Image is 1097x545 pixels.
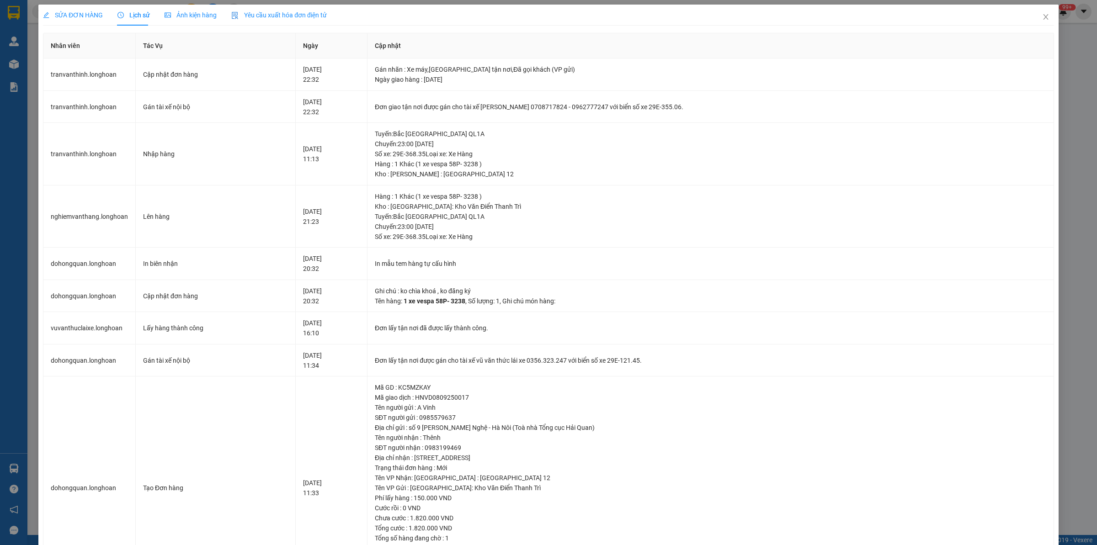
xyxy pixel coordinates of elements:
[375,523,1046,533] div: Tổng cước : 1.820.000 VND
[143,291,288,301] div: Cập nhật đơn hàng
[43,344,136,377] td: dohongquan.longhoan
[43,185,136,248] td: nghiemvanthang.longhoan
[303,478,360,498] div: [DATE] 11:33
[143,149,288,159] div: Nhập hàng
[231,11,327,19] span: Yêu cầu xuất hóa đơn điện tử
[375,413,1046,423] div: SĐT người gửi : 0985579637
[375,201,1046,212] div: Kho : [GEOGRAPHIC_DATA]: Kho Văn Điển Thanh Trì
[375,463,1046,473] div: Trạng thái đơn hàng : Mới
[303,286,360,306] div: [DATE] 20:32
[375,64,1046,74] div: Gán nhãn : Xe máy,[GEOGRAPHIC_DATA] tận nơi,Đã gọi khách (VP gửi)
[143,483,288,493] div: Tạo Đơn hàng
[375,443,1046,453] div: SĐT người nhận : 0983199469
[404,297,465,305] span: 1 xe vespa 58P- 3238
[143,355,288,365] div: Gán tài xế nội bộ
[143,212,288,222] div: Lên hàng
[303,144,360,164] div: [DATE] 11:13
[43,91,136,123] td: tranvanthinh.longhoan
[43,248,136,280] td: dohongquan.longhoan
[375,169,1046,179] div: Kho : [PERSON_NAME] : [GEOGRAPHIC_DATA] 12
[43,11,103,19] span: SỬA ĐƠN HÀNG
[136,33,296,58] th: Tác Vụ
[375,286,1046,296] div: Ghi chú : ko chìa khoá , ko đăng ký
[375,473,1046,483] div: Tên VP Nhận: [GEOGRAPHIC_DATA] : [GEOGRAPHIC_DATA] 12
[375,433,1046,443] div: Tên người nhận : Thênh
[303,97,360,117] div: [DATE] 22:32
[43,33,136,58] th: Nhân viên
[165,11,217,19] span: Ảnh kiện hàng
[375,74,1046,85] div: Ngày giao hàng : [DATE]
[367,33,1054,58] th: Cập nhật
[375,355,1046,365] div: Đơn lấy tận nơi được gán cho tài xế vũ văn thức lái xe 0356.323.247 với biển số xe 29E-121.45.
[1033,5,1059,30] button: Close
[143,323,288,333] div: Lấy hàng thành công
[43,280,136,312] td: dohongquan.longhoan
[143,259,288,269] div: In biên nhận
[375,392,1046,402] div: Mã giao dịch : HNVD0809250017
[43,123,136,185] td: tranvanthinh.longhoan
[231,12,239,19] img: icon
[375,296,1046,306] div: Tên hàng: , Số lượng: , Ghi chú món hàng:
[143,102,288,112] div: Gán tài xế nội bộ
[43,58,136,91] td: tranvanthinh.longhoan
[375,493,1046,503] div: Phí lấy hàng : 150.000 VND
[375,102,1046,112] div: Đơn giao tận nơi được gán cho tài xế [PERSON_NAME] 0708717824 - 0962777247 với biển số xe 29E-355...
[303,350,360,370] div: [DATE] 11:34
[43,312,136,344] td: vuvanthuclaixe.longhoan
[375,533,1046,543] div: Tổng số hàng đang chờ : 1
[375,159,1046,169] div: Hàng : 1 Khác (1 xe vespa 58P- 3238 )
[375,212,1046,242] div: Tuyến : Bắc [GEOGRAPHIC_DATA] QL1A Chuyến: 23:00 [DATE] Số xe: 29E-368.35 Loại xe: Xe Hàng
[375,513,1046,523] div: Chưa cước : 1.820.000 VND
[375,191,1046,201] div: Hàng : 1 Khác (1 xe vespa 58P- 3238 )
[117,12,124,18] span: clock-circle
[117,11,150,19] span: Lịch sử
[375,423,1046,433] div: Địa chỉ gửi : số 9 [PERSON_NAME] Nghệ - Hà Nôi (Toà nhà Tổng cục Hải Quan)
[303,64,360,85] div: [DATE] 22:32
[375,323,1046,333] div: Đơn lấy tận nơi đã được lấy thành công.
[375,259,1046,269] div: In mẫu tem hàng tự cấu hình
[375,402,1046,413] div: Tên người gửi : A Vinh
[303,318,360,338] div: [DATE] 16:10
[496,297,500,305] span: 1
[143,69,288,79] div: Cập nhật đơn hàng
[375,483,1046,493] div: Tên VP Gửi : [GEOGRAPHIC_DATA]: Kho Văn Điển Thanh Trì
[43,12,49,18] span: edit
[375,453,1046,463] div: Địa chỉ nhận : [STREET_ADDRESS]
[375,382,1046,392] div: Mã GD : KC5MZKAY
[375,129,1046,159] div: Tuyến : Bắc [GEOGRAPHIC_DATA] QL1A Chuyến: 23:00 [DATE] Số xe: 29E-368.35 Loại xe: Xe Hàng
[303,206,360,227] div: [DATE] 21:23
[165,12,171,18] span: picture
[375,503,1046,513] div: Cước rồi : 0 VND
[1042,13,1049,21] span: close
[303,254,360,274] div: [DATE] 20:32
[296,33,367,58] th: Ngày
